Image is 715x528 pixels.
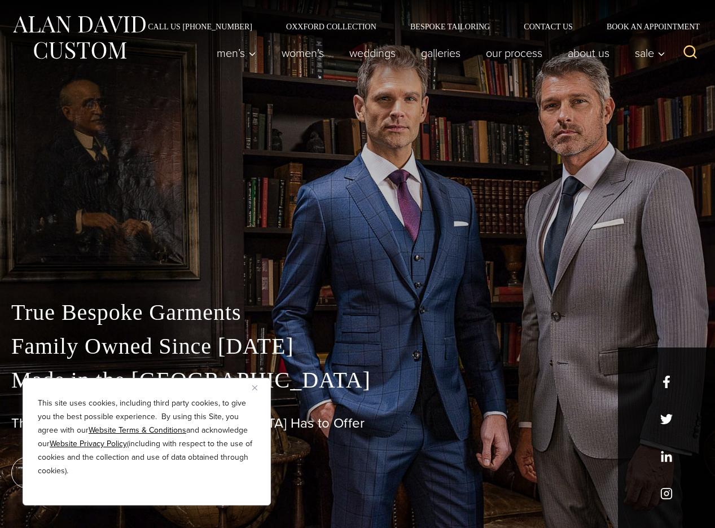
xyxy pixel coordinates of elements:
a: Website Privacy Policy [50,438,127,450]
a: Website Terms & Conditions [89,424,186,436]
h1: The Best Custom Suits [GEOGRAPHIC_DATA] Has to Offer [11,415,704,432]
img: Close [252,385,257,390]
button: Close [252,381,266,394]
button: View Search Form [677,39,704,67]
a: book an appointment [11,457,169,489]
span: Men’s [217,47,256,59]
p: True Bespoke Garments Family Owned Since [DATE] Made in the [GEOGRAPHIC_DATA] [11,296,704,397]
a: Bespoke Tailoring [393,23,507,30]
a: Book an Appointment [590,23,704,30]
a: Galleries [409,42,473,64]
nav: Primary Navigation [204,42,672,64]
span: Sale [635,47,665,59]
a: Oxxford Collection [269,23,393,30]
p: This site uses cookies, including third party cookies, to give you the best possible experience. ... [38,397,256,478]
a: About Us [555,42,622,64]
a: Women’s [269,42,337,64]
a: weddings [337,42,409,64]
nav: Secondary Navigation [131,23,704,30]
a: Our Process [473,42,555,64]
a: Contact Us [507,23,590,30]
a: Call Us [PHONE_NUMBER] [131,23,269,30]
img: Alan David Custom [11,12,147,63]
